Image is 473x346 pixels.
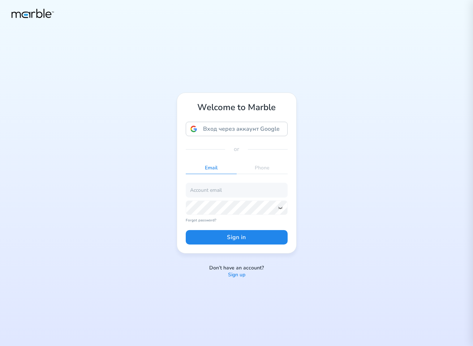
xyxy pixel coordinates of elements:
a: Sign up [228,272,245,278]
span: Вход через аккаунт Google [200,125,283,133]
div: Вход через аккаунт Google [186,122,288,136]
input: Account email [186,183,288,197]
p: or [234,145,239,153]
h1: Welcome to Marble [186,101,288,113]
a: Forgot password? [186,218,288,223]
button: Sign in [186,230,288,245]
p: Don’t have an account? [209,265,264,272]
p: Email [186,162,237,174]
p: Phone [237,162,288,174]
